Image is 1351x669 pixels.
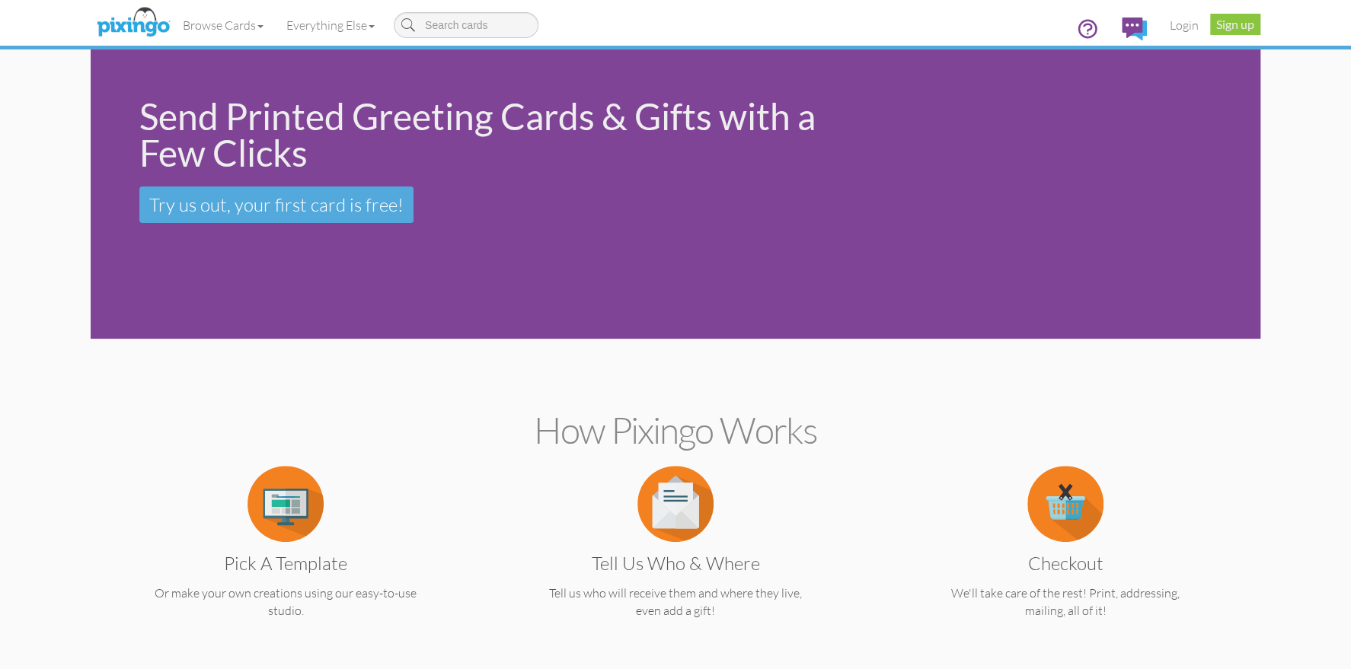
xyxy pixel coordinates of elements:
h3: Checkout [912,553,1219,573]
a: Everything Else [275,6,386,44]
div: Send Printed Greeting Cards & Gifts with a Few Clicks [139,98,858,171]
img: item.alt [248,466,324,542]
a: Tell us Who & Where Tell us who will receive them and where they live, even add a gift! [510,495,841,620]
h3: Pick a Template [132,553,439,573]
a: Try us out, your first card is free! [139,186,414,223]
p: Tell us who will receive them and where they live, even add a gift! [510,585,841,620]
h2: How Pixingo works [117,410,1234,451]
a: Login [1158,6,1210,44]
h3: Tell us Who & Where [522,553,829,573]
a: Pick a Template Or make your own creations using our easy-to-use studio. [120,495,451,620]
input: Search cards [394,12,538,38]
img: comments.svg [1122,18,1147,40]
img: item.alt [637,466,714,542]
a: Sign up [1210,14,1260,35]
p: We'll take care of the rest! Print, addressing, mailing, all of it! [900,585,1231,620]
img: pixingo logo [93,4,174,42]
a: Checkout We'll take care of the rest! Print, addressing, mailing, all of it! [900,495,1231,620]
img: item.alt [1027,466,1103,542]
p: Or make your own creations using our easy-to-use studio. [120,585,451,620]
span: Try us out, your first card is free! [149,193,404,216]
a: Browse Cards [171,6,275,44]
